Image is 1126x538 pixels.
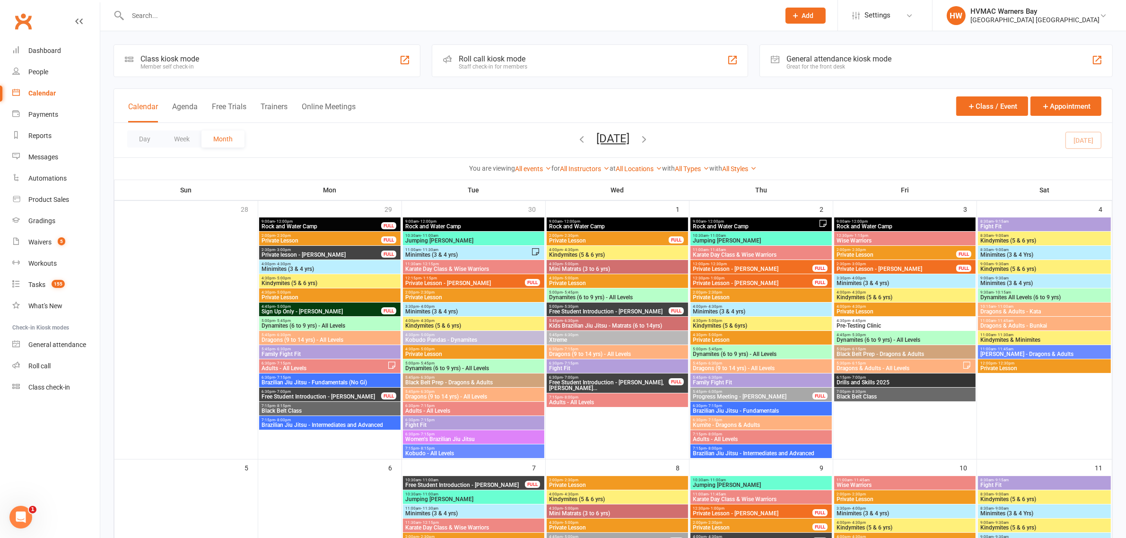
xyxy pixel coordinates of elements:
[28,196,69,203] div: Product Sales
[1030,96,1101,116] button: Appointment
[980,248,1109,252] span: 8:30am
[723,165,757,173] a: All Styles
[692,290,830,295] span: 2:00pm
[709,276,724,280] span: - 1:00pm
[708,248,726,252] span: - 11:45am
[127,130,162,148] button: Day
[405,333,542,337] span: 4:30pm
[261,319,399,323] span: 5:00pm
[850,290,866,295] span: - 4:30pm
[836,252,957,258] span: Private Lesson
[980,323,1109,329] span: Dragons & Adults - Bunkai
[963,201,977,217] div: 3
[405,337,542,343] span: Kobudo Pandas - Dynamites
[786,8,826,24] button: Add
[12,295,100,317] a: What's New
[692,276,813,280] span: 12:30pm
[549,248,686,252] span: 4:00pm
[675,165,710,173] a: All Types
[241,201,258,217] div: 28
[980,295,1109,300] span: Dynamites All Levels (6 to 9 yrs)
[528,201,545,217] div: 30
[980,234,1109,238] span: 8:30am
[549,304,669,309] span: 5:00pm
[28,302,62,310] div: What's New
[421,262,439,266] span: - 12:15pm
[405,309,542,314] span: Minimites (3 & 4 yrs)
[996,319,1013,323] span: - 11:45am
[12,377,100,398] a: Class kiosk mode
[692,295,830,300] span: Private Lesson
[405,238,542,243] span: Jumping [PERSON_NAME]
[381,236,396,243] div: FULL
[563,262,578,266] span: - 5:00pm
[707,333,722,337] span: - 5:00pm
[850,248,866,252] span: - 2:30pm
[261,304,382,309] span: 4:45pm
[707,361,722,365] span: - 6:30pm
[28,217,55,225] div: Gradings
[419,361,435,365] span: - 5:45pm
[28,68,48,76] div: People
[261,361,387,365] span: 6:30pm
[996,361,1014,365] span: - 12:30pm
[692,347,830,351] span: 5:00pm
[850,262,866,266] span: - 3:00pm
[836,295,974,300] span: Kindymites (5 & 6 yrs)
[708,234,726,238] span: - 11:00am
[275,361,291,365] span: - 7:15pm
[692,262,813,266] span: 12:00pm
[563,375,578,380] span: - 7:00pm
[836,333,974,337] span: 4:45pm
[980,280,1109,286] span: Minimites (3 & 4 yrs)
[563,276,578,280] span: - 5:00pm
[549,361,686,365] span: 6:30pm
[994,234,1009,238] span: - 9:00am
[28,260,57,267] div: Workouts
[707,347,722,351] span: - 5:45pm
[12,61,100,83] a: People
[162,130,201,148] button: Week
[560,165,610,173] a: All Instructors
[405,224,542,229] span: Rock and Water Camp
[140,63,199,70] div: Member self check-in
[28,47,61,54] div: Dashboard
[864,5,890,26] span: Settings
[663,165,675,172] strong: with
[549,309,669,314] span: Free Student Introduction - [PERSON_NAME]
[11,9,35,33] a: Clubworx
[515,165,552,173] a: All events
[275,248,291,252] span: - 3:00pm
[563,333,578,337] span: - 6:30pm
[12,125,100,147] a: Reports
[994,276,1009,280] span: - 9:30am
[836,224,974,229] span: Rock and Water Camp
[562,219,580,224] span: - 12:00pm
[419,290,435,295] span: - 2:30pm
[258,180,402,200] th: Mon
[980,252,1109,258] span: Minimites (3 & 4 Yrs)
[549,280,686,286] span: Private Lesson
[690,180,833,200] th: Thu
[405,280,525,286] span: Private Lesson - [PERSON_NAME]
[28,174,67,182] div: Automations
[405,266,542,272] span: Karate Day Class & Wise Warriors
[836,266,957,272] span: Private Lesson - [PERSON_NAME]
[692,248,830,252] span: 11:00am
[850,219,868,224] span: - 12:00pm
[405,248,531,252] span: 11:00am
[381,222,396,229] div: FULL
[261,280,399,286] span: Kindymites (5 & 6 yrs)
[405,262,542,266] span: 11:30am
[709,262,727,266] span: - 12:30pm
[836,262,957,266] span: 2:30pm
[405,347,542,351] span: 4:30pm
[692,333,830,337] span: 4:30pm
[549,337,686,343] span: Xtreme
[980,224,1109,229] span: Fight Fit
[610,165,616,172] strong: at
[1099,201,1112,217] div: 4
[994,219,1009,224] span: - 9:15am
[140,54,199,63] div: Class kiosk mode
[261,102,288,122] button: Trainers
